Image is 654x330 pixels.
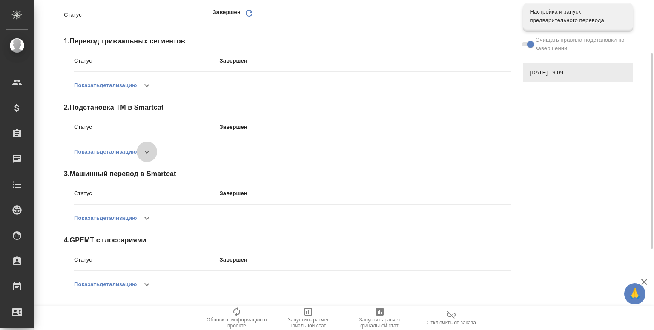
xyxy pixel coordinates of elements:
span: 4 . GPEMT с глоссариями [64,235,511,245]
p: Статус [74,189,220,198]
button: Показатьдетализацию [74,274,137,295]
button: Обновить информацию о проекте [201,306,272,330]
div: Настройка и запуск предварительного перевода [523,3,633,29]
p: Статус [74,123,220,131]
p: Завершен [220,256,511,264]
button: Показатьдетализацию [74,142,137,162]
span: 🙏 [628,285,642,303]
button: Показатьдетализацию [74,208,137,228]
p: Статус [64,11,213,19]
span: 1 . Перевод тривиальных сегментов [64,36,511,46]
span: Отключить от заказа [427,320,476,326]
span: 2 . Подстановка ТМ в Smartcat [64,102,511,113]
p: Завершен [220,189,511,198]
p: Завершен [213,8,241,21]
button: Показатьдетализацию [74,75,137,96]
span: [DATE] 19:09 [530,68,626,77]
div: [DATE] 19:09 [523,63,633,82]
button: 🙏 [624,283,645,304]
span: Очищать правила подстановки по завершении [536,36,626,53]
p: Завершен [220,57,511,65]
span: 3 . Машинный перевод в Smartcat [64,169,511,179]
p: Завершен [220,123,511,131]
span: Запустить расчет финальной стат. [349,317,410,329]
button: Запустить расчет начальной стат. [272,306,344,330]
span: Обновить информацию о проекте [206,317,267,329]
button: Отключить от заказа [416,306,487,330]
p: Статус [74,57,220,65]
p: Статус [74,256,220,264]
span: Запустить расчет начальной стат. [278,317,339,329]
span: Настройка и запуск предварительного перевода [530,8,626,25]
button: Запустить расчет финальной стат. [344,306,416,330]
